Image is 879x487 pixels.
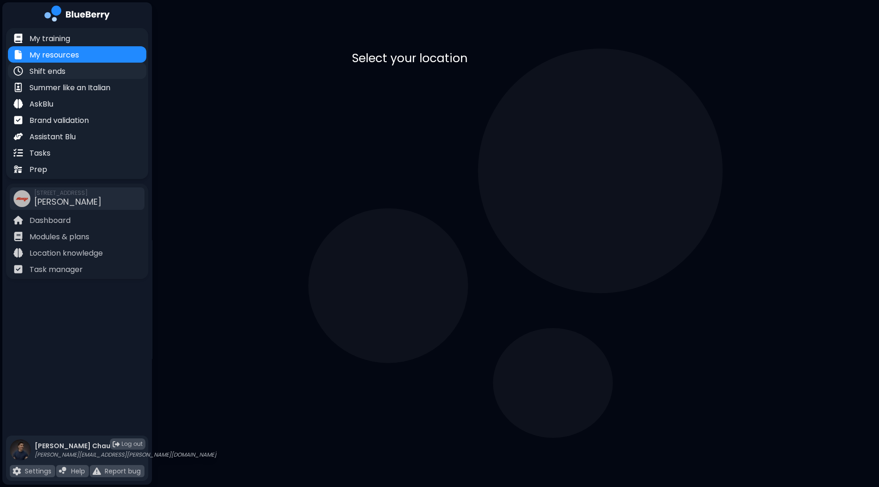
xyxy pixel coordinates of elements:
[29,115,89,126] p: Brand validation
[14,66,23,76] img: file icon
[14,99,23,108] img: file icon
[14,190,30,207] img: company thumbnail
[29,33,70,44] p: My training
[29,148,50,159] p: Tasks
[352,50,679,66] p: Select your location
[113,441,120,448] img: logout
[29,131,76,143] p: Assistant Blu
[14,50,23,59] img: file icon
[29,264,83,275] p: Task manager
[29,50,79,61] p: My resources
[35,451,216,458] p: [PERSON_NAME][EMAIL_ADDRESS][PERSON_NAME][DOMAIN_NAME]
[14,232,23,241] img: file icon
[35,442,216,450] p: [PERSON_NAME] Chau
[71,467,85,475] p: Help
[29,164,47,175] p: Prep
[29,66,65,77] p: Shift ends
[14,165,23,174] img: file icon
[59,467,67,475] img: file icon
[44,6,110,25] img: company logo
[105,467,141,475] p: Report bug
[34,189,101,197] span: [STREET_ADDRESS]
[14,265,23,274] img: file icon
[13,467,21,475] img: file icon
[10,439,31,470] img: profile photo
[29,231,89,243] p: Modules & plans
[34,196,101,208] span: [PERSON_NAME]
[29,82,110,93] p: Summer like an Italian
[25,467,51,475] p: Settings
[122,440,143,448] span: Log out
[14,132,23,141] img: file icon
[29,248,103,259] p: Location knowledge
[14,215,23,225] img: file icon
[93,467,101,475] img: file icon
[14,115,23,125] img: file icon
[14,83,23,92] img: file icon
[14,248,23,258] img: file icon
[14,34,23,43] img: file icon
[14,148,23,158] img: file icon
[29,99,53,110] p: AskBlu
[29,215,71,226] p: Dashboard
